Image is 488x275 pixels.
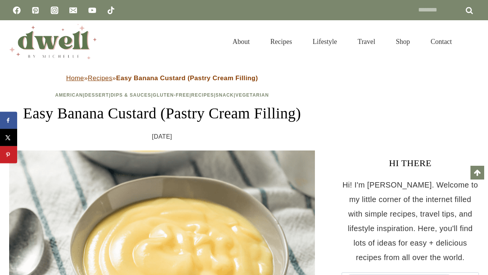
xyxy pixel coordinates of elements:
img: DWELL by michelle [9,24,97,59]
a: Scroll to top [470,166,484,180]
a: Email [66,3,81,18]
a: Pinterest [28,3,43,18]
a: Facebook [9,3,24,18]
a: Shop [385,28,420,55]
a: Recipes [191,92,214,98]
h3: HI THERE [342,156,479,170]
a: Contact [420,28,462,55]
a: YouTube [85,3,100,18]
p: Hi! I'm [PERSON_NAME]. Welcome to my little corner of the internet filled with simple recipes, tr... [342,178,479,265]
time: [DATE] [152,131,172,142]
a: Vegetarian [235,92,269,98]
h1: Easy Banana Custard (Pastry Cream Filling) [9,102,315,125]
strong: Easy Banana Custard (Pastry Cream Filling) [116,74,258,82]
a: Home [66,74,84,82]
a: Dessert [85,92,109,98]
a: Recipes [260,28,302,55]
a: Lifestyle [302,28,347,55]
a: About [222,28,260,55]
button: View Search Form [466,35,479,48]
a: American [55,92,83,98]
a: Dips & Sauces [111,92,151,98]
nav: Primary Navigation [222,28,462,55]
a: Snack [215,92,234,98]
a: Instagram [47,3,62,18]
span: » » [66,74,258,82]
a: Recipes [88,74,112,82]
a: Gluten-Free [153,92,189,98]
a: Travel [347,28,385,55]
a: TikTok [103,3,119,18]
span: | | | | | | [55,92,269,98]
